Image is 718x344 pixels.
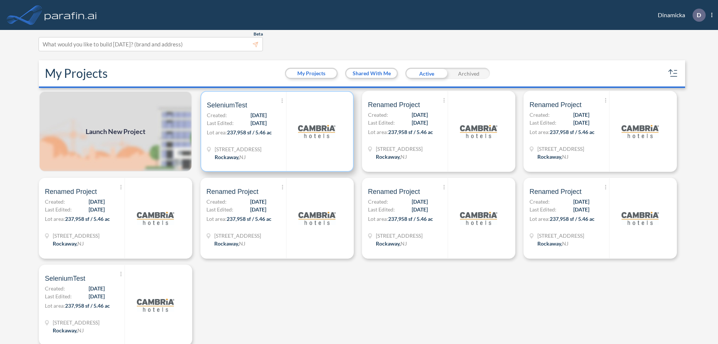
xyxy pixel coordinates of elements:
[89,284,105,292] span: [DATE]
[537,153,568,161] div: Rockaway, NJ
[376,240,407,247] div: Rockaway, NJ
[368,119,395,127] span: Last Edited:
[207,119,234,127] span: Last Edited:
[286,69,337,78] button: My Projects
[562,153,568,160] span: NJ
[206,216,227,222] span: Lot area:
[573,111,589,119] span: [DATE]
[530,187,582,196] span: Renamed Project
[550,216,595,222] span: 237,958 sf / 5.46 ac
[227,129,272,136] span: 237,958 sf / 5.46 ac
[45,284,65,292] span: Created:
[412,111,428,119] span: [DATE]
[214,240,239,247] span: Rockaway ,
[45,302,65,309] span: Lot area:
[214,240,245,247] div: Rockaway, NJ
[412,119,428,127] span: [DATE]
[667,67,679,79] button: sort
[405,68,448,79] div: Active
[376,153,401,160] span: Rockaway ,
[45,187,97,196] span: Renamed Project
[215,154,239,160] span: Rockaway ,
[65,302,110,309] span: 237,958 sf / 5.46 ac
[207,129,227,136] span: Lot area:
[298,113,335,150] img: logo
[697,12,701,18] p: D
[412,198,428,206] span: [DATE]
[573,119,589,127] span: [DATE]
[368,111,388,119] span: Created:
[53,319,99,326] span: 321 Mt Hope Ave
[239,240,245,247] span: NJ
[86,127,145,137] span: Launch New Project
[206,198,227,206] span: Created:
[537,232,584,240] span: 321 Mt Hope Ave
[376,153,407,161] div: Rockaway, NJ
[388,129,433,135] span: 237,958 sf / 5.46 ac
[39,91,192,172] img: add
[537,240,568,247] div: Rockaway, NJ
[530,129,550,135] span: Lot area:
[207,111,227,119] span: Created:
[530,119,556,127] span: Last Edited:
[45,198,65,206] span: Created:
[537,240,562,247] span: Rockaway ,
[376,240,401,247] span: Rockaway ,
[448,68,490,79] div: Archived
[376,232,423,240] span: 321 Mt Hope Ave
[43,7,98,22] img: logo
[376,145,423,153] span: 321 Mt Hope Ave
[239,154,246,160] span: NJ
[254,31,263,37] span: Beta
[215,145,261,153] span: 321 Mt Hope Ave
[45,274,85,283] span: SeleniumTest
[227,216,271,222] span: 237,958 sf / 5.46 ac
[573,198,589,206] span: [DATE]
[401,153,407,160] span: NJ
[251,119,267,127] span: [DATE]
[368,129,388,135] span: Lot area:
[530,100,582,109] span: Renamed Project
[89,206,105,213] span: [DATE]
[530,198,550,206] span: Created:
[368,100,420,109] span: Renamed Project
[53,240,77,247] span: Rockaway ,
[368,187,420,196] span: Renamed Project
[206,206,233,213] span: Last Edited:
[250,198,266,206] span: [DATE]
[77,327,84,334] span: NJ
[206,187,258,196] span: Renamed Project
[53,232,99,240] span: 321 Mt Hope Ave
[368,198,388,206] span: Created:
[65,216,110,222] span: 237,958 sf / 5.46 ac
[250,206,266,213] span: [DATE]
[45,66,108,80] h2: My Projects
[45,292,72,300] span: Last Edited:
[573,206,589,213] span: [DATE]
[412,206,428,213] span: [DATE]
[45,206,72,213] span: Last Edited:
[53,326,84,334] div: Rockaway, NJ
[550,129,595,135] span: 237,958 sf / 5.46 ac
[89,292,105,300] span: [DATE]
[215,153,246,161] div: Rockaway, NJ
[53,240,84,247] div: Rockaway, NJ
[460,200,497,237] img: logo
[251,111,267,119] span: [DATE]
[537,145,584,153] span: 321 Mt Hope Ave
[401,240,407,247] span: NJ
[346,69,397,78] button: Shared With Me
[298,200,336,237] img: logo
[530,216,550,222] span: Lot area:
[368,206,395,213] span: Last Edited:
[214,232,261,240] span: 321 Mt Hope Ave
[460,113,497,150] img: logo
[537,153,562,160] span: Rockaway ,
[137,200,174,237] img: logo
[53,327,77,334] span: Rockaway ,
[77,240,84,247] span: NJ
[530,206,556,213] span: Last Edited:
[530,111,550,119] span: Created:
[45,216,65,222] span: Lot area:
[622,200,659,237] img: logo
